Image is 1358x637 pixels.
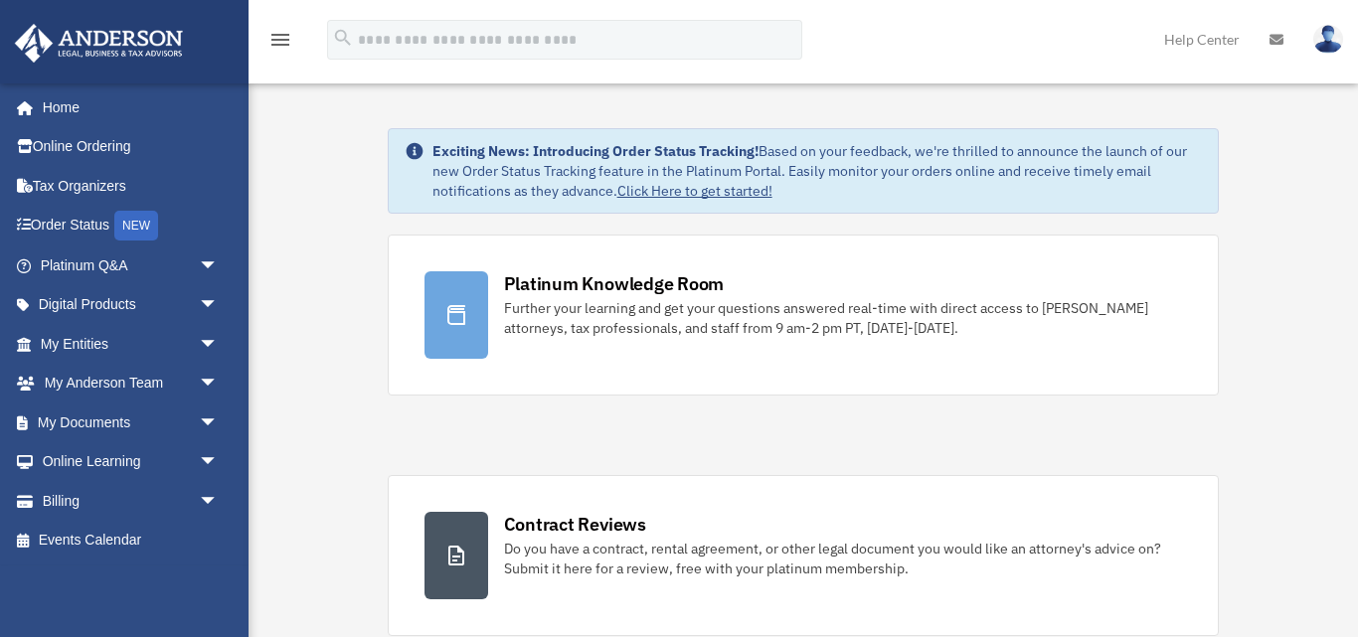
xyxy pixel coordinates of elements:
span: arrow_drop_down [199,324,239,365]
strong: Exciting News: Introducing Order Status Tracking! [432,142,759,160]
i: search [332,27,354,49]
a: menu [268,35,292,52]
a: Online Learningarrow_drop_down [14,442,249,482]
a: Home [14,87,239,127]
span: arrow_drop_down [199,285,239,326]
a: Platinum Knowledge Room Further your learning and get your questions answered real-time with dire... [388,235,1220,396]
a: Order StatusNEW [14,206,249,246]
span: arrow_drop_down [199,245,239,286]
a: Platinum Q&Aarrow_drop_down [14,245,249,285]
div: Contract Reviews [504,512,646,537]
span: arrow_drop_down [199,402,239,443]
span: arrow_drop_down [199,442,239,483]
a: Events Calendar [14,521,249,560]
a: My Anderson Teamarrow_drop_down [14,364,249,403]
div: Do you have a contract, rental agreement, or other legal document you would like an attorney's ad... [504,539,1183,578]
div: Further your learning and get your questions answered real-time with direct access to [PERSON_NAM... [504,298,1183,338]
a: My Documentsarrow_drop_down [14,402,249,442]
div: Based on your feedback, we're thrilled to announce the launch of our new Order Status Tracking fe... [432,141,1203,201]
img: Anderson Advisors Platinum Portal [9,24,189,63]
div: Platinum Knowledge Room [504,271,725,296]
span: arrow_drop_down [199,364,239,404]
a: Billingarrow_drop_down [14,481,249,521]
a: My Entitiesarrow_drop_down [14,324,249,364]
a: Contract Reviews Do you have a contract, rental agreement, or other legal document you would like... [388,475,1220,636]
img: User Pic [1313,25,1343,54]
a: Tax Organizers [14,166,249,206]
a: Digital Productsarrow_drop_down [14,285,249,325]
i: menu [268,28,292,52]
span: arrow_drop_down [199,481,239,522]
a: Online Ordering [14,127,249,167]
a: Click Here to get started! [617,182,772,200]
div: NEW [114,211,158,240]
